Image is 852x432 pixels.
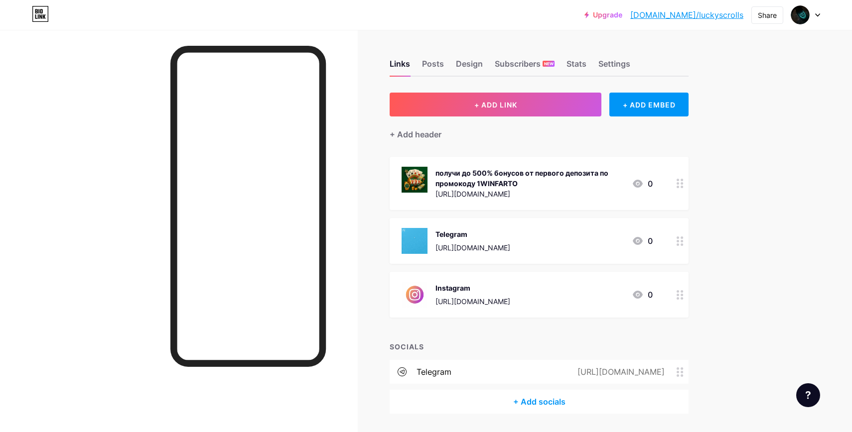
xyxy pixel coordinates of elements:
div: Links [390,58,410,76]
div: + ADD EMBED [609,93,689,116]
div: Share [758,10,777,20]
div: Design [456,58,483,76]
div: Subscribers [495,58,555,76]
div: [URL][DOMAIN_NAME] [562,366,677,378]
div: SOCIALS [390,341,689,352]
span: NEW [544,61,554,67]
a: [DOMAIN_NAME]/luckyscrolls [630,9,743,21]
div: 0 [632,178,653,190]
div: telegram [417,366,451,378]
div: + Add socials [390,390,689,414]
button: + ADD LINK [390,93,601,116]
div: [URL][DOMAIN_NAME] [435,189,624,199]
span: + ADD LINK [474,101,517,109]
img: luckyscrolls [791,5,810,24]
div: Telegram [435,229,510,239]
div: Posts [422,58,444,76]
img: Instagram [402,282,427,308]
div: 0 [632,235,653,247]
div: Instagram [435,283,510,293]
div: получи до 500% бонусов от первого депозита по промокоду 1WINFARTO [435,168,624,189]
a: Upgrade [584,11,622,19]
div: [URL][DOMAIN_NAME] [435,242,510,253]
div: Settings [598,58,630,76]
div: Stats [567,58,586,76]
div: + Add header [390,128,441,140]
img: получи до 500% бонусов от первого депозита по промокоду 1WINFARTO [402,167,427,193]
img: Telegram [402,228,427,254]
div: [URL][DOMAIN_NAME] [435,296,510,307]
div: 0 [632,289,653,301]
